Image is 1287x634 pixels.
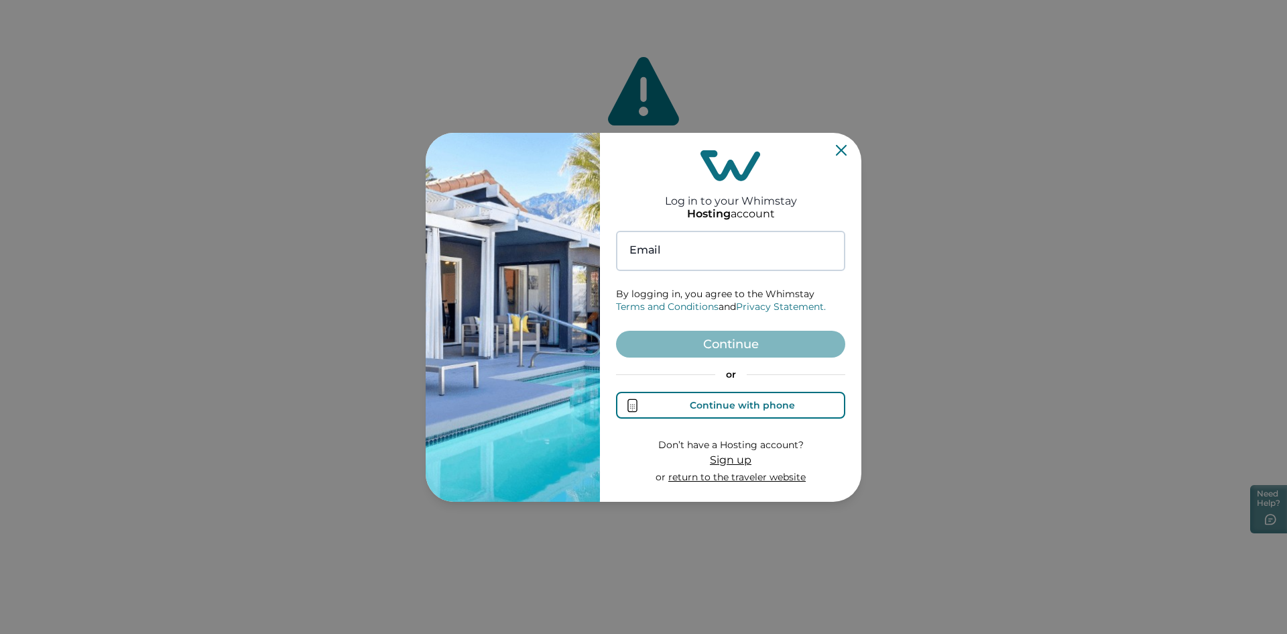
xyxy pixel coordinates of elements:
[668,471,806,483] a: return to the traveler website
[736,301,826,313] a: Privacy Statement.
[687,207,775,221] p: account
[700,150,761,181] img: login-logo
[690,400,795,411] div: Continue with phone
[836,145,847,156] button: Close
[665,181,797,207] h2: Log in to your Whimstay
[710,454,751,466] span: Sign up
[656,471,806,484] p: or
[616,301,719,313] a: Terms and Conditions
[616,288,845,314] p: By logging in, you agree to the Whimstay and
[616,368,845,382] p: or
[687,207,731,221] p: Hosting
[656,439,806,452] p: Don’t have a Hosting account?
[616,331,845,358] button: Continue
[426,133,600,502] img: auth-banner
[616,392,845,419] button: Continue with phone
